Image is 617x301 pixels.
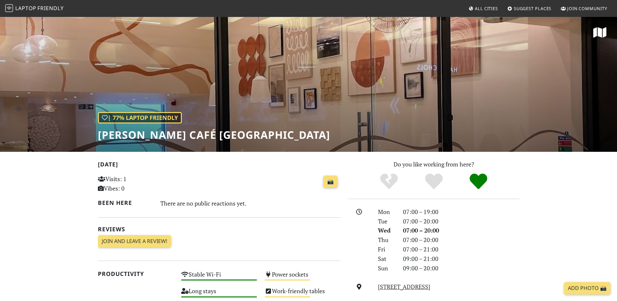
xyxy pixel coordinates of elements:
[15,5,36,12] span: Laptop
[399,235,523,245] div: 07:00 – 20:00
[399,245,523,254] div: 07:00 – 21:00
[98,199,153,206] h2: Been here
[374,207,399,217] div: Mon
[564,282,610,294] a: Add Photo 📸
[177,269,261,286] div: Stable Wi-Fi
[399,264,523,273] div: 09:00 – 20:00
[378,283,430,291] a: [STREET_ADDRESS]
[374,217,399,226] div: Tue
[399,207,523,217] div: 07:00 – 19:00
[466,3,501,14] a: All Cities
[456,173,501,191] div: Definitely!
[323,176,338,188] a: 📸
[399,254,523,264] div: 09:00 – 21:00
[475,6,498,11] span: All Cities
[514,6,552,11] span: Suggest Places
[261,269,344,286] div: Power sockets
[98,235,171,248] a: Join and leave a review!
[399,217,523,226] div: 07:00 – 20:00
[98,129,330,141] h1: [PERSON_NAME] Café [GEOGRAPHIC_DATA]
[98,226,341,233] h2: Reviews
[411,173,456,191] div: Yes
[374,254,399,264] div: Sat
[98,270,174,277] h2: Productivity
[374,226,399,235] div: Wed
[37,5,63,12] span: Friendly
[5,3,64,14] a: LaptopFriendly LaptopFriendly
[367,173,411,191] div: No
[567,6,607,11] span: Join Community
[98,161,341,170] h2: [DATE]
[160,198,341,208] div: There are no public reactions yet.
[399,226,523,235] div: 07:00 – 20:00
[5,4,13,12] img: LaptopFriendly
[374,245,399,254] div: Fri
[505,3,554,14] a: Suggest Places
[98,112,182,123] div: | 77% Laptop Friendly
[98,174,174,193] p: Visits: 1 Vibes: 0
[374,264,399,273] div: Sun
[374,235,399,245] div: Thu
[348,160,519,169] p: Do you like working from here?
[558,3,610,14] a: Join Community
